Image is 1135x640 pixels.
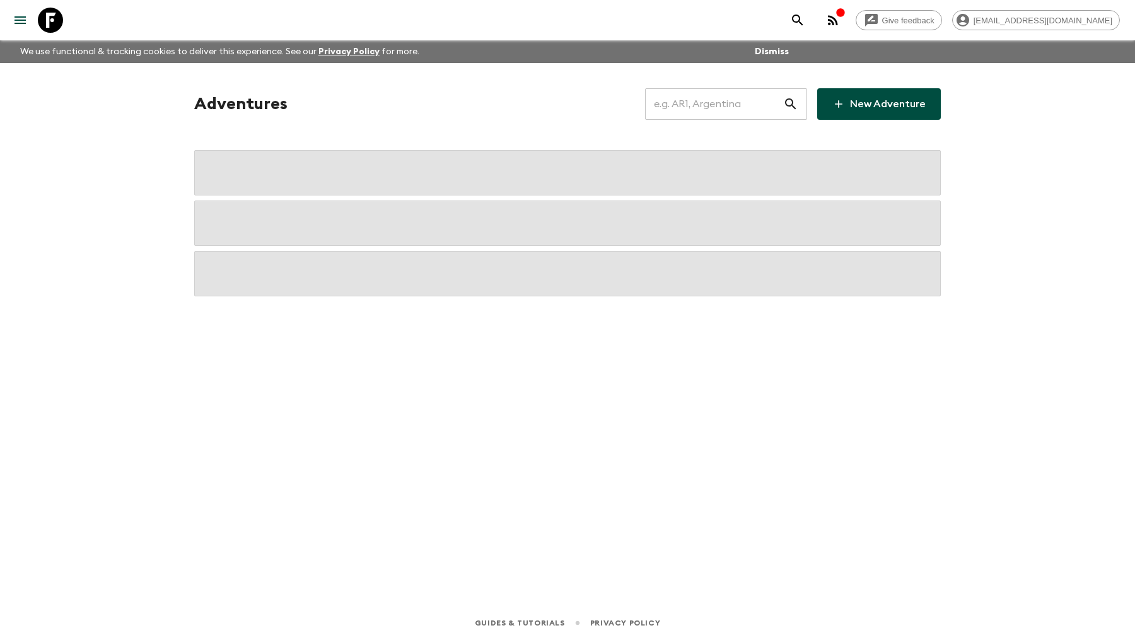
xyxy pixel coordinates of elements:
a: Guides & Tutorials [475,616,565,630]
a: Privacy Policy [590,616,660,630]
input: e.g. AR1, Argentina [645,86,783,122]
button: Dismiss [752,43,792,61]
h1: Adventures [194,91,288,117]
a: Give feedback [856,10,942,30]
a: Privacy Policy [318,47,380,56]
div: [EMAIL_ADDRESS][DOMAIN_NAME] [952,10,1120,30]
button: search adventures [785,8,810,33]
a: New Adventure [817,88,941,120]
button: menu [8,8,33,33]
p: We use functional & tracking cookies to deliver this experience. See our for more. [15,40,424,63]
span: Give feedback [875,16,941,25]
span: [EMAIL_ADDRESS][DOMAIN_NAME] [967,16,1119,25]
